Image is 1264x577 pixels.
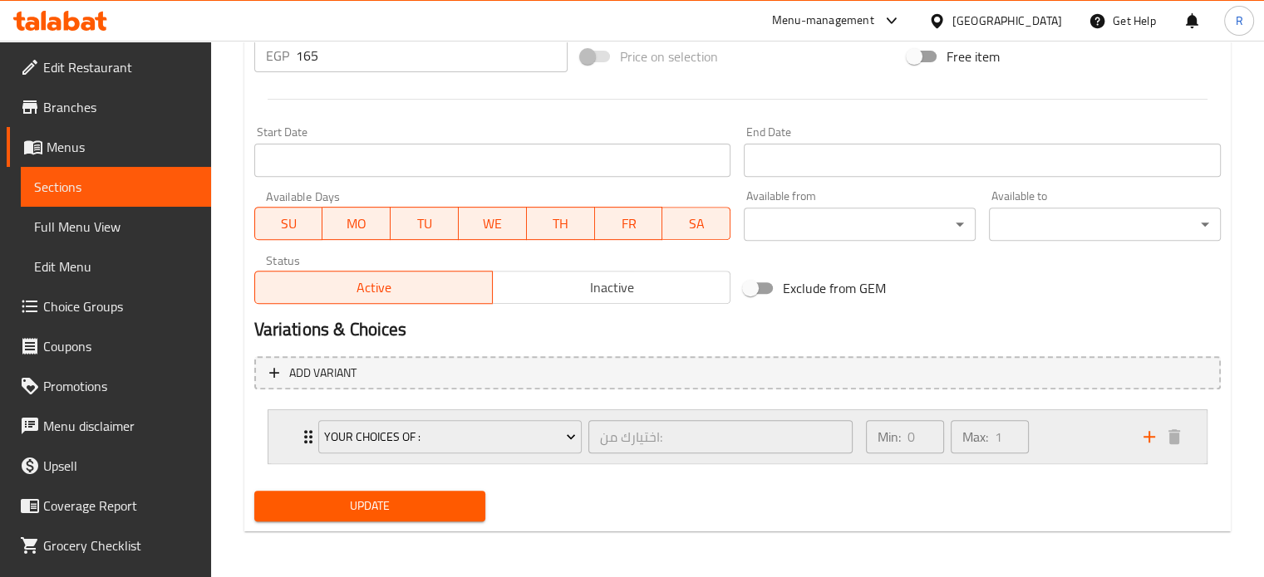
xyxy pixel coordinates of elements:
[43,416,198,436] span: Menu disclaimer
[43,376,198,396] span: Promotions
[34,177,198,197] span: Sections
[534,212,588,236] span: TH
[499,276,724,300] span: Inactive
[595,207,663,240] button: FR
[1137,424,1162,449] button: add
[262,212,317,236] span: SU
[43,57,198,77] span: Edit Restaurant
[21,207,211,247] a: Full Menu View
[268,496,473,516] span: Update
[7,326,211,366] a: Coupons
[268,410,1207,463] div: Expand
[21,247,211,286] a: Edit Menu
[43,336,198,356] span: Coupons
[254,403,1221,471] li: Expand
[7,406,211,446] a: Menu disclaimer
[7,87,211,127] a: Branches
[318,420,583,453] button: your choices of :
[962,427,988,447] p: Max:
[7,366,211,406] a: Promotions
[620,46,718,66] span: Price on selection
[459,207,527,240] button: WE
[989,208,1221,241] div: ​
[21,167,211,207] a: Sections
[602,212,657,236] span: FR
[397,212,452,236] span: TU
[744,208,976,241] div: ​
[878,427,901,447] p: Min:
[262,276,486,300] span: Active
[296,39,568,72] input: Please enter price
[254,491,486,521] button: Update
[43,535,198,555] span: Grocery Checklist
[669,212,724,236] span: SA
[43,496,198,516] span: Coverage Report
[7,486,211,526] a: Coverage Report
[43,296,198,316] span: Choice Groups
[34,257,198,276] span: Edit Menu
[254,207,323,240] button: SU
[7,446,211,486] a: Upsell
[34,217,198,237] span: Full Menu View
[254,356,1221,390] button: Add variant
[43,456,198,476] span: Upsell
[322,207,391,240] button: MO
[1162,424,1187,449] button: delete
[329,212,384,236] span: MO
[266,46,289,66] p: EGP
[772,11,874,31] div: Menu-management
[254,271,493,304] button: Active
[947,46,1000,66] span: Free item
[952,12,1062,30] div: [GEOGRAPHIC_DATA]
[391,207,459,240] button: TU
[7,47,211,87] a: Edit Restaurant
[47,137,198,157] span: Menus
[465,212,520,236] span: WE
[254,317,1221,342] h2: Variations & Choices
[7,526,211,565] a: Grocery Checklist
[492,271,730,304] button: Inactive
[662,207,730,240] button: SA
[7,127,211,167] a: Menus
[527,207,595,240] button: TH
[1235,12,1242,30] span: R
[7,286,211,326] a: Choice Groups
[43,97,198,117] span: Branches
[324,427,576,447] span: your choices of :
[783,278,886,298] span: Exclude from GEM
[289,363,357,384] span: Add variant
